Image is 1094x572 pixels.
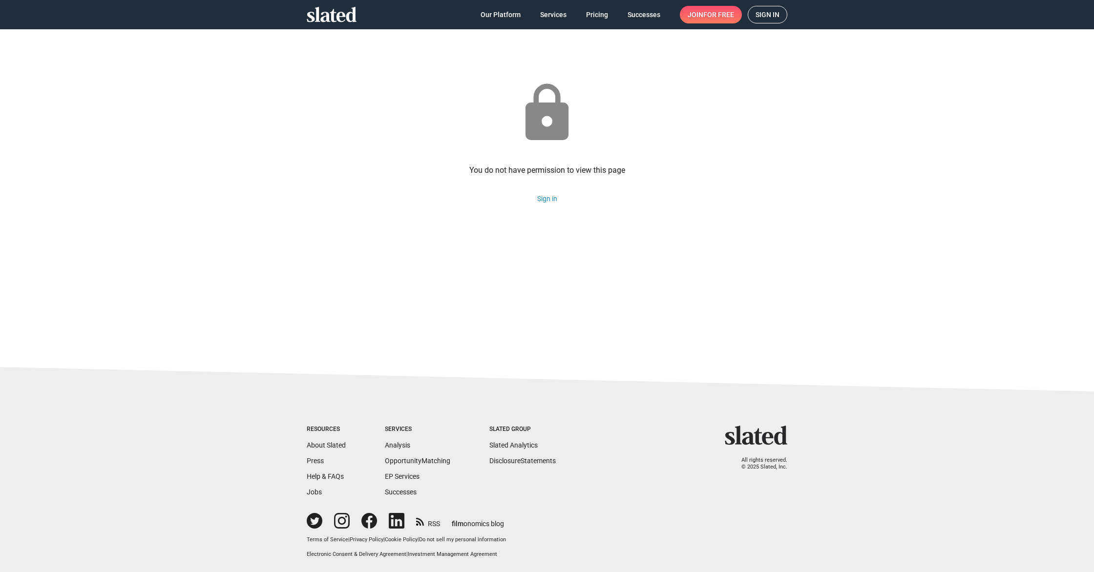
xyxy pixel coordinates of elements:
span: Services [540,6,567,23]
a: Sign in [537,195,557,203]
span: Sign in [756,6,779,23]
span: | [406,551,408,557]
div: Services [385,426,450,433]
button: Do not sell my personal information [419,536,506,544]
div: Resources [307,426,346,433]
a: Press [307,457,324,465]
span: Pricing [586,6,608,23]
a: EP Services [385,472,420,480]
span: | [383,536,385,543]
a: Joinfor free [680,6,742,23]
mat-icon: lock [515,81,579,145]
span: Our Platform [481,6,521,23]
a: filmonomics blog [452,511,504,529]
span: Successes [628,6,660,23]
a: Successes [620,6,668,23]
a: Analysis [385,441,410,449]
a: Help & FAQs [307,472,344,480]
span: | [418,536,419,543]
a: DisclosureStatements [489,457,556,465]
a: Pricing [578,6,616,23]
a: Terms of Service [307,536,348,543]
a: Our Platform [473,6,528,23]
a: Successes [385,488,417,496]
a: RSS [416,513,440,529]
span: for free [703,6,734,23]
div: You do not have permission to view this page [469,165,625,175]
a: Services [532,6,574,23]
a: Slated Analytics [489,441,538,449]
a: About Slated [307,441,346,449]
a: Privacy Policy [350,536,383,543]
span: Join [688,6,734,23]
p: All rights reserved. © 2025 Slated, Inc. [731,457,787,471]
a: Sign in [748,6,787,23]
a: Investment Management Agreement [408,551,497,557]
div: Slated Group [489,426,556,433]
a: Electronic Consent & Delivery Agreement [307,551,406,557]
span: film [452,520,463,528]
span: | [348,536,350,543]
a: Cookie Policy [385,536,418,543]
a: OpportunityMatching [385,457,450,465]
a: Jobs [307,488,322,496]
